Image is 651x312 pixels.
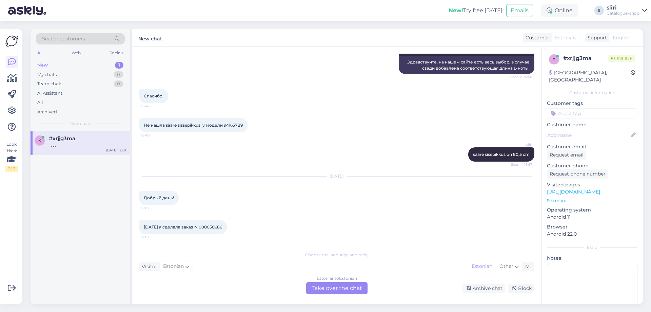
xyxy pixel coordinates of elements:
[144,93,163,98] span: Спасибо!
[38,138,41,143] span: x
[506,4,533,17] button: Emails
[547,189,600,195] a: [URL][DOMAIN_NAME]
[563,54,608,62] div: # xrjjg3ma
[37,71,57,78] div: My chats
[607,5,647,16] a: siiriCatalogue-shop
[449,6,504,15] div: Try free [DATE]:
[547,131,630,139] input: Add name
[108,49,125,57] div: Socials
[547,181,637,188] p: Visited pages
[37,80,62,87] div: Team chats
[141,104,166,109] span: 15:42
[144,224,222,230] span: [DATE] я сделала заказ N 000050686
[547,143,637,150] p: Customer email
[144,195,174,200] span: Добрый день!
[37,90,62,97] div: AI Assistant
[607,11,639,16] div: Catalogue-shop
[37,109,57,115] div: Archived
[37,99,43,106] div: All
[473,152,530,157] span: sääre sisepikkus on 80,5 cm
[547,231,637,238] p: Android 22.0
[522,263,532,270] div: Me
[317,275,357,281] div: Estonian to Estonian
[114,80,123,87] div: 0
[585,34,607,41] div: Support
[547,255,637,262] p: Notes
[613,34,630,41] span: English
[541,4,578,17] div: Online
[507,74,532,79] span: Seen ✓ 15:40
[115,62,123,69] div: 1
[5,141,18,172] div: Look Here
[499,263,513,269] span: Other
[144,123,243,128] span: Не нашла sääre sissepikkus у модели 941657В9
[547,162,637,169] p: Customer phone
[114,71,123,78] div: 0
[138,33,162,42] label: New chat
[141,133,166,138] span: 15:49
[141,235,166,240] span: 12:02
[523,34,549,41] div: Customer
[547,121,637,128] p: Customer name
[449,7,463,14] b: New!
[37,62,48,69] div: New
[547,100,637,107] p: Customer tags
[547,198,637,204] p: See more ...
[70,121,91,127] span: New chats
[547,223,637,231] p: Browser
[306,282,368,294] div: Take over the chat
[399,56,534,74] div: Здравствуйте, на нашем сайте есть весь выбор, в случае сзади добавлена ​​соответствующая длина L-...
[5,35,18,48] img: Askly Logo
[70,49,82,57] div: Web
[141,205,166,210] span: 12:01
[547,214,637,221] p: Android 11
[106,148,126,153] div: [DATE] 12:01
[49,135,75,142] span: #xrjjg3ma
[507,162,532,167] span: Seen ✓ 15:57
[547,90,637,96] div: Customer information
[139,173,534,179] div: [DATE]
[36,49,44,57] div: All
[594,6,604,15] div: S
[139,263,157,270] div: Visitor
[462,284,505,293] div: Archive chat
[547,244,637,251] div: Extra
[549,69,631,84] div: [GEOGRAPHIC_DATA], [GEOGRAPHIC_DATA]
[507,142,532,147] span: siiri
[139,252,534,258] div: Choose the language and reply
[42,35,85,42] span: Search customers
[547,206,637,214] p: Operating system
[163,263,184,270] span: Estonian
[553,57,555,62] span: x
[608,55,635,62] span: Online
[547,150,586,160] div: Request email
[508,284,534,293] div: Block
[547,108,637,118] input: Add a tag
[468,261,496,272] div: Estonian
[607,5,639,11] div: siiri
[5,166,18,172] div: 2 / 3
[555,34,576,41] span: Estonian
[547,169,608,179] div: Request phone number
